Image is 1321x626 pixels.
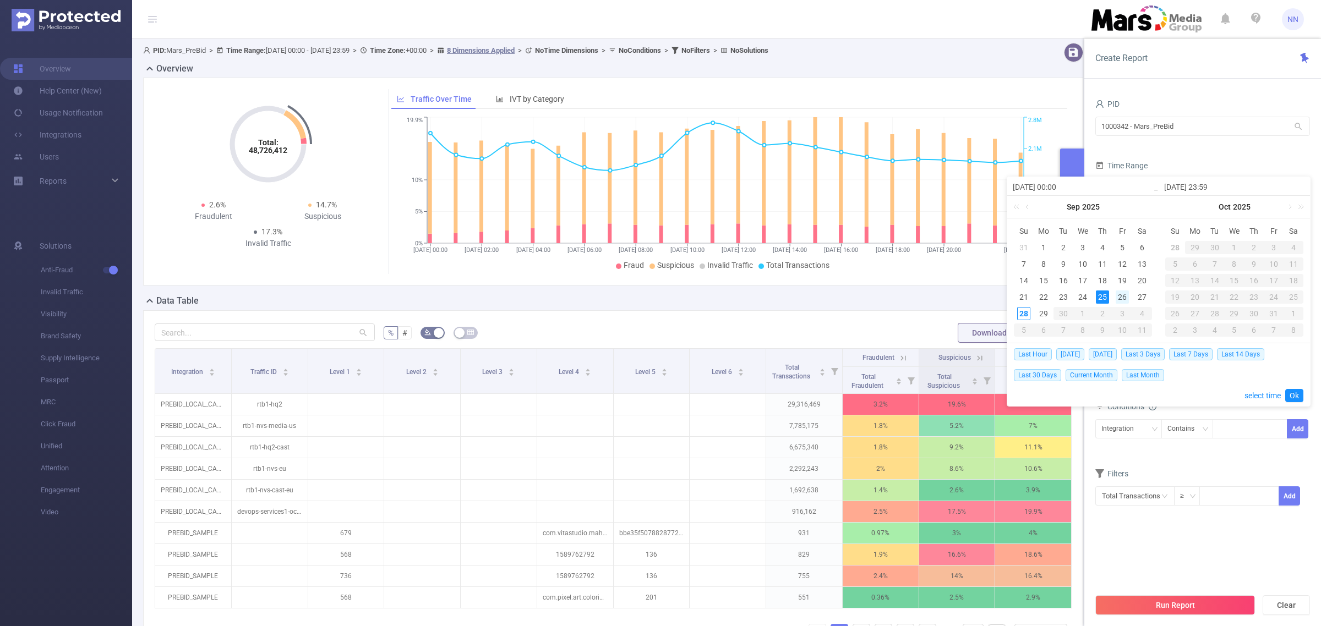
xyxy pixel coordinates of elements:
tspan: 2.1M [1028,145,1042,152]
td: October 5, 2025 [1165,256,1185,272]
th: Tue [1053,223,1073,239]
td: October 8, 2025 [1225,256,1244,272]
div: ≥ [1180,487,1192,505]
span: Fraud [624,261,644,270]
td: October 23, 2025 [1244,289,1264,305]
div: 22 [1037,290,1050,304]
div: 6 [1034,323,1053,337]
span: IVT by Category [510,95,564,103]
span: 14.7% [316,200,337,209]
button: Download PDF [958,323,1037,343]
div: 13 [1136,257,1149,271]
span: Attention [41,457,132,479]
a: 2025 [1081,196,1101,218]
span: MRC [41,391,132,413]
i: icon: user [143,47,153,54]
td: September 26, 2025 [1112,289,1132,305]
span: Th [1093,226,1112,236]
div: 6 [1244,323,1264,337]
span: NN [1287,8,1298,30]
td: September 29, 2025 [1185,239,1205,256]
div: 1 [1225,241,1244,254]
span: Reports [40,177,67,185]
input: Start date [1013,180,1153,194]
div: 18 [1284,274,1303,287]
span: 2.6% [209,200,226,209]
td: November 2, 2025 [1165,322,1185,338]
span: Time Range [1095,161,1148,170]
div: 19 [1116,274,1129,287]
span: Sa [1132,226,1152,236]
a: 2025 [1232,196,1252,218]
tspan: [DATE] 04:00 [516,246,550,254]
th: Thu [1093,223,1112,239]
div: 15 [1037,274,1050,287]
td: October 26, 2025 [1165,305,1185,322]
tspan: [DATE] 10:00 [670,246,704,254]
div: 6 [1185,257,1205,271]
span: > [661,46,672,54]
b: No Conditions [619,46,661,54]
td: October 3, 2025 [1264,239,1284,256]
td: October 27, 2025 [1185,305,1205,322]
span: PID [1095,100,1120,108]
div: 20 [1136,274,1149,287]
tspan: [DATE] 23:00 [1004,246,1038,254]
tspan: 0% [415,240,423,247]
a: Sep [1066,196,1081,218]
h2: Overview [156,62,193,75]
div: 3 [1112,307,1132,320]
td: October 2, 2025 [1244,239,1264,256]
div: 21 [1205,290,1225,304]
div: 3 [1264,241,1284,254]
div: 13 [1185,274,1205,287]
td: November 8, 2025 [1284,322,1303,338]
td: October 18, 2025 [1284,272,1303,289]
div: 25 [1284,290,1303,304]
td: October 1, 2025 [1225,239,1244,256]
span: Su [1165,226,1185,236]
span: Invalid Traffic [707,261,753,270]
div: 29 [1225,307,1244,320]
i: icon: down [1189,493,1196,501]
span: Brand Safety [41,325,132,347]
td: October 16, 2025 [1244,272,1264,289]
td: October 3, 2025 [1112,305,1132,322]
td: November 5, 2025 [1225,322,1244,338]
span: Tu [1053,226,1073,236]
div: 17 [1076,274,1089,287]
div: 26 [1165,307,1185,320]
td: October 29, 2025 [1225,305,1244,322]
td: October 24, 2025 [1264,289,1284,305]
span: Unified [41,435,132,457]
td: September 27, 2025 [1132,289,1152,305]
td: October 9, 2025 [1244,256,1264,272]
div: 25 [1096,290,1109,304]
td: September 15, 2025 [1034,272,1053,289]
i: icon: line-chart [397,95,405,103]
span: Suspicious [657,261,694,270]
div: Contains [1167,420,1202,438]
i: icon: table [467,329,474,336]
a: Oct [1218,196,1232,218]
div: 7 [1205,257,1225,271]
div: Integration [1101,420,1142,438]
div: 14 [1017,274,1030,287]
i: icon: down [1151,426,1158,433]
td: November 3, 2025 [1185,322,1205,338]
div: 1 [1037,241,1050,254]
div: Suspicious [268,211,377,222]
span: Fr [1112,226,1132,236]
td: September 16, 2025 [1053,272,1073,289]
tspan: [DATE] 20:00 [927,246,961,254]
span: Visibility [41,303,132,325]
td: October 13, 2025 [1185,272,1205,289]
td: October 17, 2025 [1264,272,1284,289]
td: September 6, 2025 [1132,239,1152,256]
b: Time Range: [226,46,266,54]
span: Passport [41,369,132,391]
div: 31 [1264,307,1284,320]
a: select time [1244,385,1281,406]
div: 4 [1205,323,1225,337]
td: October 31, 2025 [1264,305,1284,322]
